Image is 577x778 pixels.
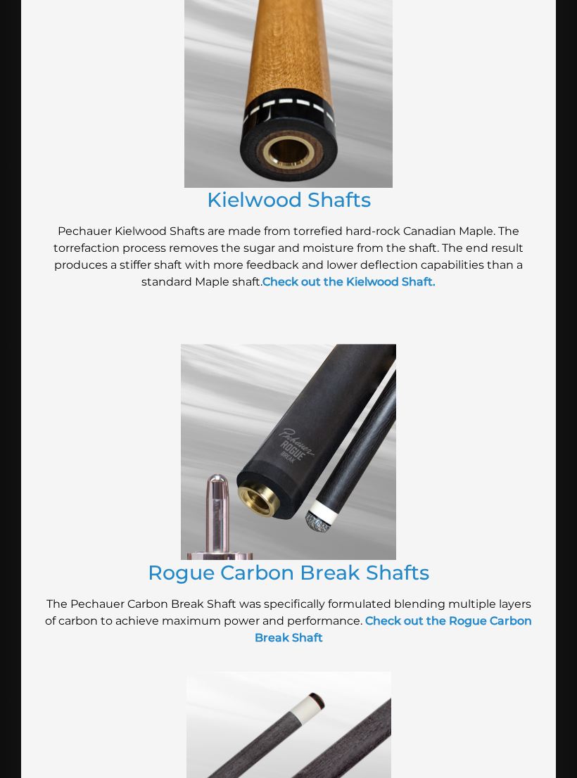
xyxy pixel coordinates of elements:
[262,275,436,288] a: Check out the Kielwood Shaft.
[207,187,371,212] a: Kielwood Shafts
[42,223,535,291] p: Pechauer Kielwood Shafts are made from torrefied hard-rock Canadian Maple. The torrefaction proce...
[255,614,533,644] a: Check out the Rogue Carbon Break Shaft
[42,596,535,646] p: The Pechauer Carbon Break Shaft was specifically formulated blending multiple layers of carbon to...
[148,560,429,585] a: Rogue Carbon Break Shafts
